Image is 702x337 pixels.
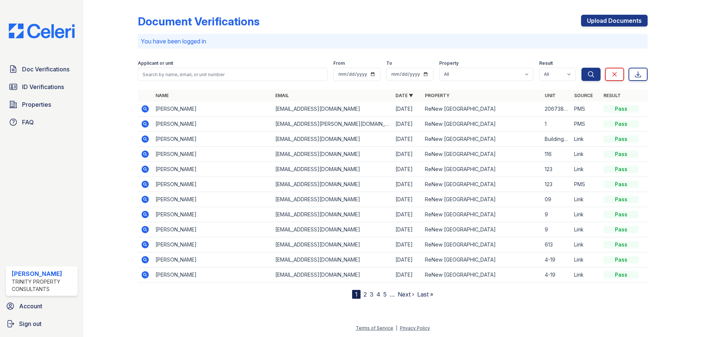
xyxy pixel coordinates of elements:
[393,252,422,267] td: [DATE]
[153,207,272,222] td: [PERSON_NAME]
[12,269,75,278] div: [PERSON_NAME]
[571,147,601,162] td: Link
[603,256,639,263] div: Pass
[6,62,78,77] a: Doc Verifications
[422,102,542,117] td: ReNew [GEOGRAPHIC_DATA]
[542,207,571,222] td: 9
[333,60,345,66] label: From
[571,162,601,177] td: Link
[571,102,601,117] td: PMS
[571,267,601,283] td: Link
[272,162,392,177] td: [EMAIL_ADDRESS][DOMAIN_NAME]
[138,68,327,81] input: Search by name, email, or unit number
[571,252,601,267] td: Link
[542,177,571,192] td: 123
[3,316,80,331] a: Sign out
[376,291,380,298] a: 4
[22,118,34,127] span: FAQ
[390,290,395,299] span: …
[603,120,639,128] div: Pass
[153,102,272,117] td: [PERSON_NAME]
[422,207,542,222] td: ReNew [GEOGRAPHIC_DATA]
[603,196,639,203] div: Pass
[545,93,556,98] a: Unit
[542,192,571,207] td: 09
[19,319,42,328] span: Sign out
[542,132,571,147] td: Building 1 Unit 30
[539,60,553,66] label: Result
[422,117,542,132] td: ReNew [GEOGRAPHIC_DATA]
[603,150,639,158] div: Pass
[352,290,361,299] div: 1
[272,267,392,283] td: [EMAIL_ADDRESS][DOMAIN_NAME]
[153,222,272,237] td: [PERSON_NAME]
[383,291,387,298] a: 5
[153,237,272,252] td: [PERSON_NAME]
[22,82,64,91] span: ID Verifications
[272,147,392,162] td: [EMAIL_ADDRESS][DOMAIN_NAME]
[422,132,542,147] td: ReNew [GEOGRAPHIC_DATA]
[422,192,542,207] td: ReNew [GEOGRAPHIC_DATA]
[19,302,42,311] span: Account
[395,93,413,98] a: Date ▼
[603,271,639,279] div: Pass
[138,60,173,66] label: Applicant or unit
[422,162,542,177] td: ReNew [GEOGRAPHIC_DATA]
[422,147,542,162] td: ReNew [GEOGRAPHIC_DATA]
[370,291,373,298] a: 3
[603,93,621,98] a: Result
[603,166,639,173] div: Pass
[272,222,392,237] td: [EMAIL_ADDRESS][DOMAIN_NAME]
[6,97,78,112] a: Properties
[272,102,392,117] td: [EMAIL_ADDRESS][DOMAIN_NAME]
[439,60,459,66] label: Property
[272,132,392,147] td: [EMAIL_ADDRESS][DOMAIN_NAME]
[153,267,272,283] td: [PERSON_NAME]
[22,65,69,74] span: Doc Verifications
[12,278,75,293] div: Trinity Property Consultants
[542,267,571,283] td: 4-19
[603,105,639,113] div: Pass
[153,252,272,267] td: [PERSON_NAME]
[417,291,433,298] a: Last »
[22,100,51,109] span: Properties
[272,237,392,252] td: [EMAIL_ADDRESS][DOMAIN_NAME]
[6,79,78,94] a: ID Verifications
[272,252,392,267] td: [EMAIL_ADDRESS][DOMAIN_NAME]
[571,222,601,237] td: Link
[542,162,571,177] td: 123
[272,192,392,207] td: [EMAIL_ADDRESS][DOMAIN_NAME]
[542,237,571,252] td: 613
[393,192,422,207] td: [DATE]
[153,162,272,177] td: [PERSON_NAME]
[393,132,422,147] td: [DATE]
[155,93,169,98] a: Name
[396,325,397,331] div: |
[153,192,272,207] td: [PERSON_NAME]
[393,162,422,177] td: [DATE]
[422,237,542,252] td: ReNew [GEOGRAPHIC_DATA]
[153,177,272,192] td: [PERSON_NAME]
[425,93,450,98] a: Property
[400,325,430,331] a: Privacy Policy
[422,267,542,283] td: ReNew [GEOGRAPHIC_DATA]
[393,102,422,117] td: [DATE]
[603,226,639,233] div: Pass
[571,177,601,192] td: PMS
[153,147,272,162] td: [PERSON_NAME]
[398,291,414,298] a: Next ›
[422,222,542,237] td: ReNew [GEOGRAPHIC_DATA]
[3,299,80,313] a: Account
[542,222,571,237] td: 9
[542,252,571,267] td: 4-19
[153,117,272,132] td: [PERSON_NAME]
[603,181,639,188] div: Pass
[275,93,289,98] a: Email
[393,147,422,162] td: [DATE]
[603,241,639,248] div: Pass
[571,132,601,147] td: Link
[542,117,571,132] td: 1
[393,267,422,283] td: [DATE]
[571,207,601,222] td: Link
